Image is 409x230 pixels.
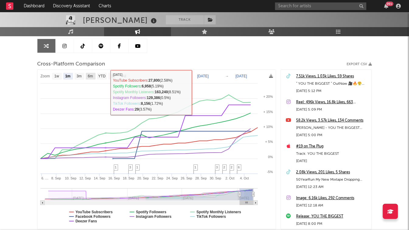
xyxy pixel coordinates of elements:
[264,95,273,98] text: + 20%
[296,117,369,124] a: 58.2k Views, 3.57k Likes, 134 Comments
[265,140,273,143] text: + 5%
[136,214,172,219] text: Instagram Followers
[195,176,207,180] text: 28. Sep
[231,165,232,169] span: 2
[296,80,369,87] div: “ YOU THE BIGGEST “ OutNow 🎥🔥😤 #50YearRun #NewDallas #LinkNBio #UsOrNun
[296,202,369,209] div: [DATE] 12:18 AM
[111,74,115,79] text: 1y
[194,165,196,169] span: 1
[166,176,178,180] text: 24. Sep
[384,4,388,9] button: 99+
[210,176,221,180] text: 30. Sep
[108,176,120,180] text: 16. Sep
[275,2,366,10] input: Search for artists
[94,176,105,180] text: 14. Sep
[225,74,229,78] text: →
[88,74,93,79] text: 6m
[129,165,131,169] span: 3
[296,99,369,106] a: Reel: 496k Views, 16.8k Likes, 663 Comments
[137,176,149,180] text: 20. Sep
[65,74,70,79] text: 1m
[267,170,273,174] text: -5%
[152,176,163,180] text: 22. Sep
[238,165,240,169] span: 6
[296,220,369,228] div: [DATE] 8:00 PM
[98,74,106,79] text: YTD
[236,74,247,78] text: [DATE]
[51,176,61,180] text: 8. Sep
[296,132,369,139] div: [DATE] 5:00 PM
[166,15,204,24] button: Track
[296,169,369,176] a: 2.08k Views, 201 Likes, 5 Shares
[197,210,241,214] text: Spotify Monthly Listeners
[296,87,369,95] div: [DATE] 5:12 PM
[75,214,111,219] text: Facebook Followers
[75,219,97,223] text: Deezer Fans
[79,176,91,180] text: 12. Sep
[347,62,372,66] button: Export CSV
[296,157,369,165] div: [DATE]
[75,210,113,214] text: YouTube Subscribers
[181,176,192,180] text: 26. Sep
[83,15,158,25] div: [PERSON_NAME]
[40,74,50,79] text: Zoom
[296,183,369,191] div: [DATE] 12:23 AM
[386,2,393,6] div: 99 +
[115,165,117,169] span: 1
[296,195,369,202] a: Image: 6.16k Likes, 292 Comments
[122,74,126,79] text: All
[77,74,82,79] text: 3m
[268,155,273,159] text: 0%
[65,176,76,180] text: 10. Sep
[264,110,273,114] text: + 15%
[240,176,249,180] text: 4. Oct
[37,61,105,68] span: Cross-Platform Comparison
[225,176,234,180] text: 2. Oct
[296,124,369,132] div: [PERSON_NAME] - YOU THE BIGGEST [Official Video]
[54,74,59,79] text: 1w
[296,150,369,157] div: Track: YOU THE BIGGEST
[123,176,135,180] text: 18. Sep
[296,143,369,150] a: #19 on The Plug
[296,106,369,113] div: [DATE] 5:09 PM
[41,176,48,180] text: 6. …
[264,125,273,129] text: + 10%
[296,176,369,183] div: 50YearRun My New Mixtape Dropping 10/17 ‼️ Available For Pre-Order/ Pre-Save Now In My Bio “ YOU ...
[296,73,369,80] a: 7.51k Views, 1.03k Likes, 59 Shares
[223,165,225,169] span: 2
[136,165,138,169] span: 1
[197,74,209,78] text: [DATE]
[136,210,166,214] text: Spotify Followers
[216,165,218,169] span: 3
[296,213,369,220] a: Release: YOU THE BIGGEST
[197,214,226,219] text: TikTok Followers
